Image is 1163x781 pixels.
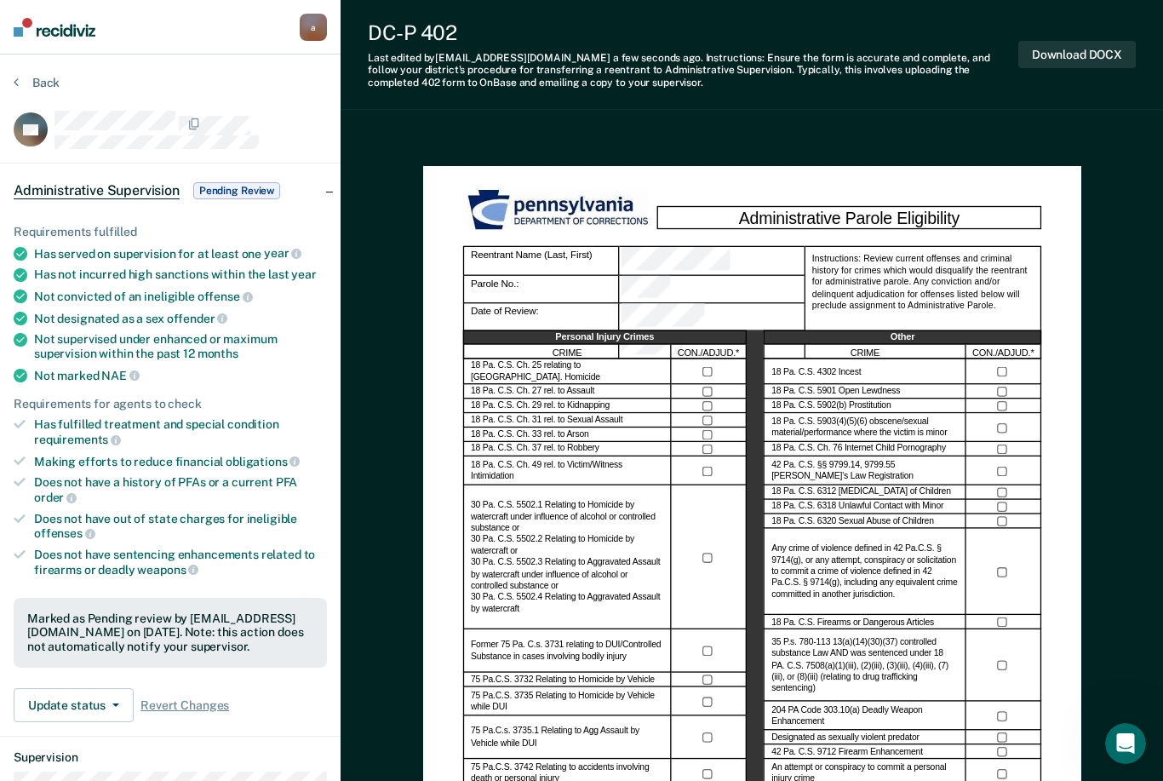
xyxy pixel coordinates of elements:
label: 18 Pa. C.S. Firearms or Dangerous Articles [771,617,934,629]
label: 18 Pa. C.S. Ch. 33 rel. to Arson [471,429,589,441]
div: Instructions: Review current offenses and criminal history for crimes which would disqualify the ... [804,246,1041,359]
label: 30 Pa. C.S. 5502.1 Relating to Homicide by watercraft under influence of alcohol or controlled su... [471,500,663,615]
span: Administrative Supervision [14,182,180,199]
span: months [198,347,238,360]
div: Date of Review: [462,303,618,331]
label: 75 Pa.C.S. 3732 Relating to Homicide by Vehicle [471,675,655,686]
label: 18 Pa. C.S. Ch. 29 rel. to Kidnapping [471,400,610,412]
div: Does not have sentencing enhancements related to firearms or deadly [34,548,327,577]
label: 42 Pa. C.S. §§ 9799.14, 9799.55 [PERSON_NAME]’s Law Registration [771,460,959,483]
label: 18 Pa. C.S. Ch. 31 rel. to Sexual Assault [471,415,622,427]
div: Parole No.: [619,275,804,303]
iframe: Intercom live chat [1105,723,1146,764]
div: Last edited by [EMAIL_ADDRESS][DOMAIN_NAME] . Instructions: Ensure the form is accurate and compl... [368,52,1018,89]
label: 75 Pa.C.S. 3735 Relating to Homicide by Vehicle while DUI [471,690,663,713]
div: Reentrant Name (Last, First) [462,246,618,275]
div: Not convicted of an ineligible [34,289,327,304]
div: Making efforts to reduce financial [34,454,327,469]
label: 18 Pa. C.S. 6320 Sexual Abuse of Children [771,516,934,528]
label: 42 Pa. C.S. 9712 Firearm Enhancement [771,746,923,758]
div: Requirements for agents to check [14,397,327,411]
div: Marked as Pending review by [EMAIL_ADDRESS][DOMAIN_NAME] on [DATE]. Note: this action does not au... [27,612,313,654]
span: obligations [226,455,300,468]
span: offender [167,312,228,325]
span: offenses [34,526,95,540]
div: CON./ADJUD.* [671,345,746,359]
label: 18 Pa. C.S. Ch. 25 relating to [GEOGRAPHIC_DATA]. Homicide [471,360,663,383]
span: year [264,246,301,260]
label: 18 Pa. C.S. 4302 Incest [771,366,861,378]
span: weapons [137,563,198,577]
span: requirements [34,433,121,446]
div: Does not have a history of PFAs or a current PFA order [34,475,327,504]
label: 18 Pa. C.S. 5902(b) Prostitution [771,400,891,412]
span: a few seconds ago [613,52,701,64]
div: CRIME [462,345,671,359]
div: CON./ADJUD.* [965,345,1040,359]
div: DC-P 402 [368,20,1018,45]
dt: Supervision [14,750,327,765]
label: 75 Pa.C.s. 3735.1 Relating to Agg Assault by Vehicle while DUI [471,726,663,749]
div: Not supervised under enhanced or maximum supervision within the past 12 [34,332,327,361]
label: 18 Pa. C.S. 5903(4)(5)(6) obscene/sexual material/performance where the victim is minor [771,416,959,439]
div: Parole No.: [462,275,618,303]
img: PDOC Logo [462,186,656,235]
div: Not marked [34,368,327,383]
label: Former 75 Pa. C.s. 3731 relating to DUI/Controlled Substance in cases involving bodily injury [471,640,663,663]
img: Recidiviz [14,18,95,37]
button: Download DOCX [1018,41,1136,69]
div: Administrative Parole Eligibility [656,206,1041,230]
span: year [291,267,316,281]
label: 18 Pa. C.S. Ch. 37 rel. to Robbery [471,444,599,456]
div: Reentrant Name (Last, First) [619,246,804,275]
label: 18 Pa. C.S. 6312 [MEDICAL_DATA] of Children [771,487,951,499]
div: Has served on supervision for at least one [34,246,327,261]
div: Has fulfilled treatment and special condition [34,417,327,446]
div: Other [764,330,1041,345]
span: Revert Changes [140,698,229,713]
span: NAE [101,369,139,382]
div: CRIME [764,345,966,359]
button: a [300,14,327,41]
label: 18 Pa. C.S. Ch. 49 rel. to Victim/Witness Intimidation [471,460,663,483]
label: 18 Pa. C.S. 5901 Open Lewdness [771,386,900,398]
button: Back [14,75,60,90]
label: 18 Pa. C.S. 6318 Unlawful Contact with Minor [771,502,943,514]
button: Update status [14,688,134,722]
label: 204 PA Code 303.10(a) Deadly Weapon Enhancement [771,704,959,727]
label: Any crime of violence defined in 42 Pa.C.S. § 9714(g), or any attempt, conspiracy or solicitation... [771,543,959,601]
div: Personal Injury Crimes [462,330,746,345]
span: Pending Review [193,182,280,199]
label: 18 Pa. C.S. Ch. 76 Internet Child Pornography [771,444,946,456]
label: 35 P.s. 780-113 13(a)(14)(30)(37) controlled substance Law AND was sentenced under 18 PA. C.S. 75... [771,637,959,695]
span: offense [198,290,253,303]
div: Requirements fulfilled [14,225,327,239]
div: Not designated as a sex [34,311,327,326]
div: Does not have out of state charges for ineligible [34,512,327,541]
div: Date of Review: [619,303,804,331]
div: Has not incurred high sanctions within the last [34,267,327,282]
label: Designated as sexually violent predator [771,732,920,744]
label: 18 Pa. C.S. Ch. 27 rel. to Assault [471,386,594,398]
